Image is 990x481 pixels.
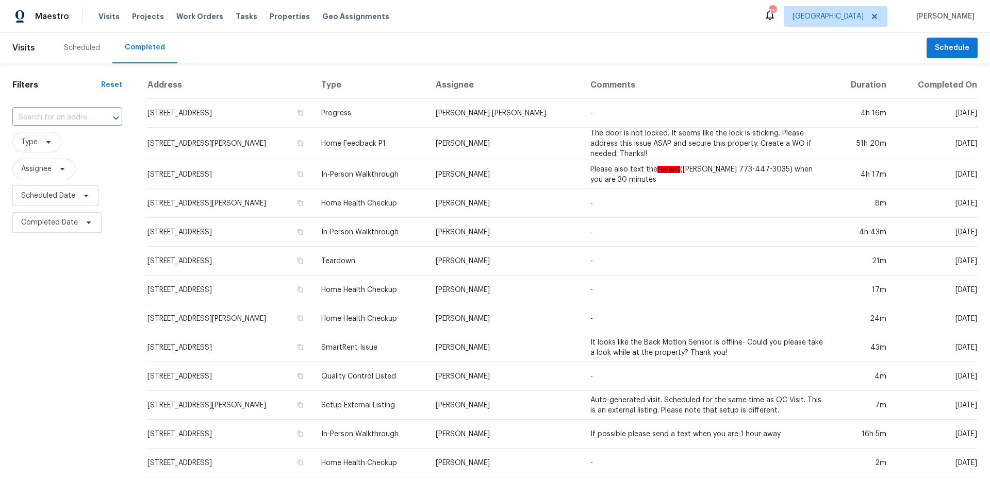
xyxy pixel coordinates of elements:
[147,72,313,99] th: Address
[147,304,313,333] td: [STREET_ADDRESS][PERSON_NAME]
[236,13,257,20] span: Tasks
[582,362,831,391] td: -
[912,11,975,22] span: [PERSON_NAME]
[21,217,78,228] span: Completed Date
[176,11,223,22] span: Work Orders
[927,38,978,59] button: Schedule
[147,420,313,449] td: [STREET_ADDRESS]
[313,449,427,477] td: Home Health Checkup
[313,333,427,362] td: SmartRent Issue
[295,371,305,381] button: Copy Address
[98,11,120,22] span: Visits
[147,362,313,391] td: [STREET_ADDRESS]
[582,391,831,420] td: Auto-generated visit. Scheduled for the same time as QC Visit. This is an external listing. Pleas...
[427,160,582,189] td: [PERSON_NAME]
[270,11,310,22] span: Properties
[147,218,313,247] td: [STREET_ADDRESS]
[831,333,895,362] td: 43m
[831,304,895,333] td: 24m
[895,160,978,189] td: [DATE]
[21,137,38,147] span: Type
[582,160,831,189] td: Please also text the ([PERSON_NAME] 773-447-3035) when you are 30 minutes
[147,99,313,128] td: [STREET_ADDRESS]
[831,449,895,477] td: 2m
[313,304,427,333] td: Home Health Checkup
[582,420,831,449] td: If possible please send a text when you are 1 hour away
[831,362,895,391] td: 4m
[147,160,313,189] td: [STREET_ADDRESS]
[831,391,895,420] td: 7m
[895,99,978,128] td: [DATE]
[313,128,427,160] td: Home Feedback P1
[427,362,582,391] td: [PERSON_NAME]
[313,247,427,276] td: Teardown
[427,449,582,477] td: [PERSON_NAME]
[21,191,75,201] span: Scheduled Date
[147,391,313,420] td: [STREET_ADDRESS][PERSON_NAME]
[427,247,582,276] td: [PERSON_NAME]
[147,333,313,362] td: [STREET_ADDRESS]
[35,11,69,22] span: Maestro
[295,256,305,265] button: Copy Address
[313,72,427,99] th: Type
[12,110,93,126] input: Search for an address...
[895,276,978,304] td: [DATE]
[582,276,831,304] td: -
[147,247,313,276] td: [STREET_ADDRESS]
[147,189,313,218] td: [STREET_ADDRESS][PERSON_NAME]
[125,42,165,53] div: Completed
[895,218,978,247] td: [DATE]
[582,72,831,99] th: Comments
[793,11,864,22] span: [GEOGRAPHIC_DATA]
[295,314,305,323] button: Copy Address
[831,189,895,218] td: 8m
[427,304,582,333] td: [PERSON_NAME]
[295,429,305,438] button: Copy Address
[427,218,582,247] td: [PERSON_NAME]
[147,449,313,477] td: [STREET_ADDRESS]
[769,6,776,16] div: 132
[12,37,35,59] span: Visits
[935,42,969,55] span: Schedule
[21,164,52,174] span: Assignee
[895,247,978,276] td: [DATE]
[895,304,978,333] td: [DATE]
[427,72,582,99] th: Assignee
[657,166,680,173] em: tenant
[895,333,978,362] td: [DATE]
[831,247,895,276] td: 21m
[313,276,427,304] td: Home Health Checkup
[295,458,305,467] button: Copy Address
[831,276,895,304] td: 17m
[109,111,123,125] button: Open
[313,362,427,391] td: Quality Control Listed
[831,218,895,247] td: 4h 43m
[582,218,831,247] td: -
[582,304,831,333] td: -
[831,72,895,99] th: Duration
[132,11,164,22] span: Projects
[582,333,831,362] td: It looks like the Back Motion Sensor is offline- Could you please take a look while at the proper...
[831,128,895,160] td: 51h 20m
[295,108,305,117] button: Copy Address
[295,400,305,409] button: Copy Address
[895,420,978,449] td: [DATE]
[295,169,305,179] button: Copy Address
[831,99,895,128] td: 4h 16m
[582,189,831,218] td: -
[895,391,978,420] td: [DATE]
[322,11,389,22] span: Geo Assignments
[295,227,305,236] button: Copy Address
[295,198,305,208] button: Copy Address
[582,99,831,128] td: -
[427,128,582,160] td: [PERSON_NAME]
[427,391,582,420] td: [PERSON_NAME]
[313,218,427,247] td: In-Person Walkthrough
[101,80,122,90] div: Reset
[295,285,305,294] button: Copy Address
[895,128,978,160] td: [DATE]
[12,80,101,90] h1: Filters
[582,247,831,276] td: -
[831,420,895,449] td: 16h 5m
[147,276,313,304] td: [STREET_ADDRESS]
